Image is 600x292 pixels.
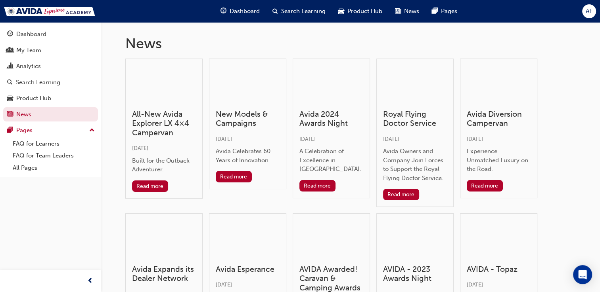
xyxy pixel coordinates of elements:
[467,180,503,192] button: Read more
[7,79,13,86] span: search-icon
[10,162,98,174] a: All Pages
[299,110,363,128] h3: Avida 2024 Awards Night
[332,3,389,19] a: car-iconProduct Hub
[214,3,266,19] a: guage-iconDashboard
[10,138,98,150] a: FAQ for Learners
[586,7,592,16] span: AF
[467,147,531,174] div: Experience Unmatched Luxury on the Road.
[3,123,98,138] button: Pages
[3,25,98,123] button: DashboardMy TeamAnalyticsSearch LearningProduct HubNews
[132,145,148,152] span: [DATE]
[216,171,252,182] button: Read more
[293,59,370,198] a: Avida 2024 Awards Night[DATE]A Celebration of Excellence in [GEOGRAPHIC_DATA].Read more
[3,75,98,90] a: Search Learning
[216,110,280,128] h3: New Models & Campaigns
[125,35,576,52] h1: News
[383,136,399,142] span: [DATE]
[467,110,531,128] h3: Avida Diversion Campervan
[467,265,531,274] h3: AVIDA - Topaz
[299,180,335,192] button: Read more
[4,7,95,16] img: Trak
[426,3,464,19] a: pages-iconPages
[216,147,280,165] div: Avida Celebrates 60 Years of Innovation.
[125,59,203,199] a: All-New Avida Explorer LX 4×4 Campervan[DATE]Built for the Outback Adventurer.Read more
[220,6,226,16] span: guage-icon
[16,30,46,39] div: Dashboard
[216,136,232,142] span: [DATE]
[460,59,537,198] a: Avida Diversion Campervan[DATE]Experience Unmatched Luxury on the Road.Read more
[216,265,280,274] h3: Avida Esperance
[266,3,332,19] a: search-iconSearch Learning
[7,31,13,38] span: guage-icon
[10,150,98,162] a: FAQ for Team Leaders
[376,59,454,207] a: Royal Flying Doctor Service[DATE]Avida Owners and Company Join Forces to Support the Royal Flying...
[7,111,13,118] span: news-icon
[432,6,438,16] span: pages-icon
[7,95,13,102] span: car-icon
[16,126,33,135] div: Pages
[230,7,260,16] span: Dashboard
[389,3,426,19] a: news-iconNews
[16,46,41,55] div: My Team
[582,4,596,18] button: AF
[299,147,363,174] div: A Celebration of Excellence in [GEOGRAPHIC_DATA].
[383,265,447,283] h3: AVIDA - 2023 Awards Night
[132,265,196,283] h3: Avida Expands its Dealer Network
[272,6,278,16] span: search-icon
[404,7,419,16] span: News
[3,27,98,42] a: Dashboard
[338,6,344,16] span: car-icon
[281,7,326,16] span: Search Learning
[216,281,232,288] span: [DATE]
[3,43,98,58] a: My Team
[87,276,93,286] span: prev-icon
[395,6,401,16] span: news-icon
[89,125,95,136] span: up-icon
[209,59,286,190] a: New Models & Campaigns[DATE]Avida Celebrates 60 Years of Innovation.Read more
[347,7,382,16] span: Product Hub
[16,94,51,103] div: Product Hub
[383,147,447,182] div: Avida Owners and Company Join Forces to Support the Royal Flying Doctor Service.
[573,265,592,284] div: Open Intercom Messenger
[383,110,447,128] h3: Royal Flying Doctor Service
[467,136,483,142] span: [DATE]
[7,63,13,70] span: chart-icon
[16,78,60,87] div: Search Learning
[3,59,98,74] a: Analytics
[16,62,41,71] div: Analytics
[467,281,483,288] span: [DATE]
[3,107,98,122] a: News
[7,47,13,54] span: people-icon
[132,110,196,137] h3: All-New Avida Explorer LX 4×4 Campervan
[132,156,196,174] div: Built for the Outback Adventurer.
[132,180,168,192] button: Read more
[3,91,98,106] a: Product Hub
[299,136,316,142] span: [DATE]
[7,127,13,134] span: pages-icon
[441,7,457,16] span: Pages
[383,189,419,200] button: Read more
